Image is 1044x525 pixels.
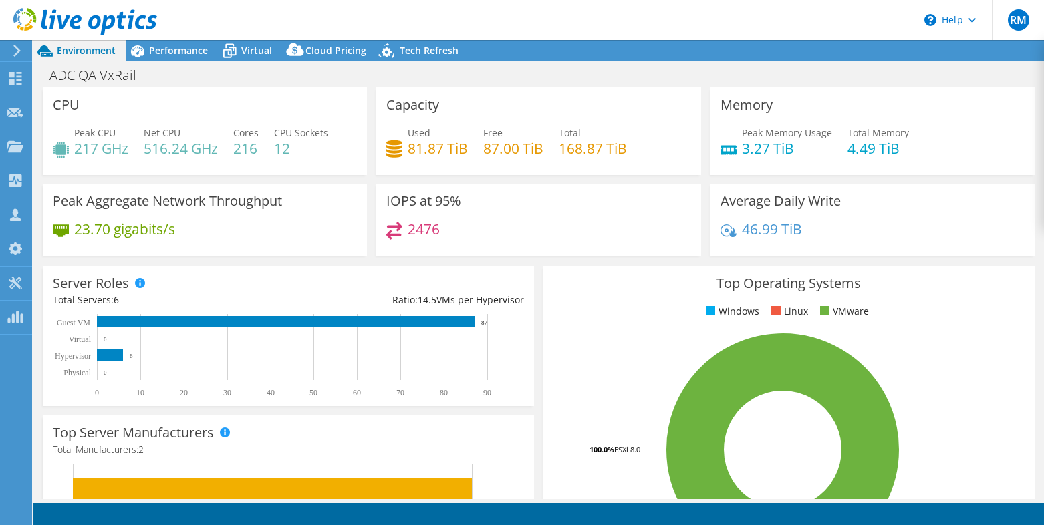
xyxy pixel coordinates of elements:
text: Hypervisor [55,351,91,361]
h4: 516.24 GHz [144,141,218,156]
span: Net CPU [144,126,180,139]
text: Guest VM [57,318,90,327]
h4: 168.87 TiB [559,141,627,156]
text: 70 [396,388,404,397]
span: Peak Memory Usage [742,126,832,139]
span: 6 [114,293,119,306]
span: Performance [149,44,208,57]
span: Free [483,126,503,139]
text: 80 [440,388,448,397]
text: Physical [63,368,91,377]
h3: IOPS at 95% [386,194,461,208]
text: 30 [223,388,231,397]
text: 10 [136,388,144,397]
text: 90 [483,388,491,397]
h3: Top Operating Systems [553,276,1025,291]
span: Total [559,126,581,139]
tspan: ESXi 8.0 [614,444,640,454]
li: Linux [768,304,808,319]
span: Virtual [241,44,272,57]
li: Windows [702,304,759,319]
span: 14.5 [418,293,436,306]
h3: Peak Aggregate Network Throughput [53,194,282,208]
h4: 23.70 gigabits/s [74,222,175,236]
svg: \n [924,14,936,26]
h4: 2476 [408,222,440,236]
text: 0 [104,336,107,343]
text: 0 [95,388,99,397]
tspan: 100.0% [590,444,614,454]
h4: 46.99 TiB [742,222,802,236]
div: Ratio: VMs per Hypervisor [288,293,523,307]
div: Total Servers: [53,293,288,307]
span: Cores [233,126,259,139]
span: Cloud Pricing [305,44,366,57]
h1: ADC QA VxRail [43,68,157,83]
h4: 217 GHz [74,141,128,156]
h3: Top Server Manufacturers [53,425,214,440]
h4: 87.00 TiB [483,141,543,156]
li: VMware [817,304,869,319]
span: Peak CPU [74,126,116,139]
text: 0 [104,369,107,376]
h4: 3.27 TiB [742,141,832,156]
span: 2 [138,443,144,456]
span: Environment [57,44,116,57]
span: RM [1008,9,1029,31]
text: Virtual [69,335,92,344]
text: 40 [267,388,275,397]
h4: 81.87 TiB [408,141,468,156]
span: Used [408,126,430,139]
h4: 4.49 TiB [847,141,909,156]
text: 60 [353,388,361,397]
h3: Memory [721,98,773,112]
text: 20 [180,388,188,397]
text: 87 [481,319,488,326]
h4: 12 [274,141,328,156]
span: CPU Sockets [274,126,328,139]
h4: Total Manufacturers: [53,442,524,457]
h3: Average Daily Write [721,194,841,208]
h3: Server Roles [53,276,129,291]
span: Total Memory [847,126,909,139]
h3: CPU [53,98,80,112]
span: Tech Refresh [400,44,459,57]
text: 6 [130,353,133,359]
h3: Capacity [386,98,439,112]
text: 50 [309,388,317,397]
h4: 216 [233,141,259,156]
